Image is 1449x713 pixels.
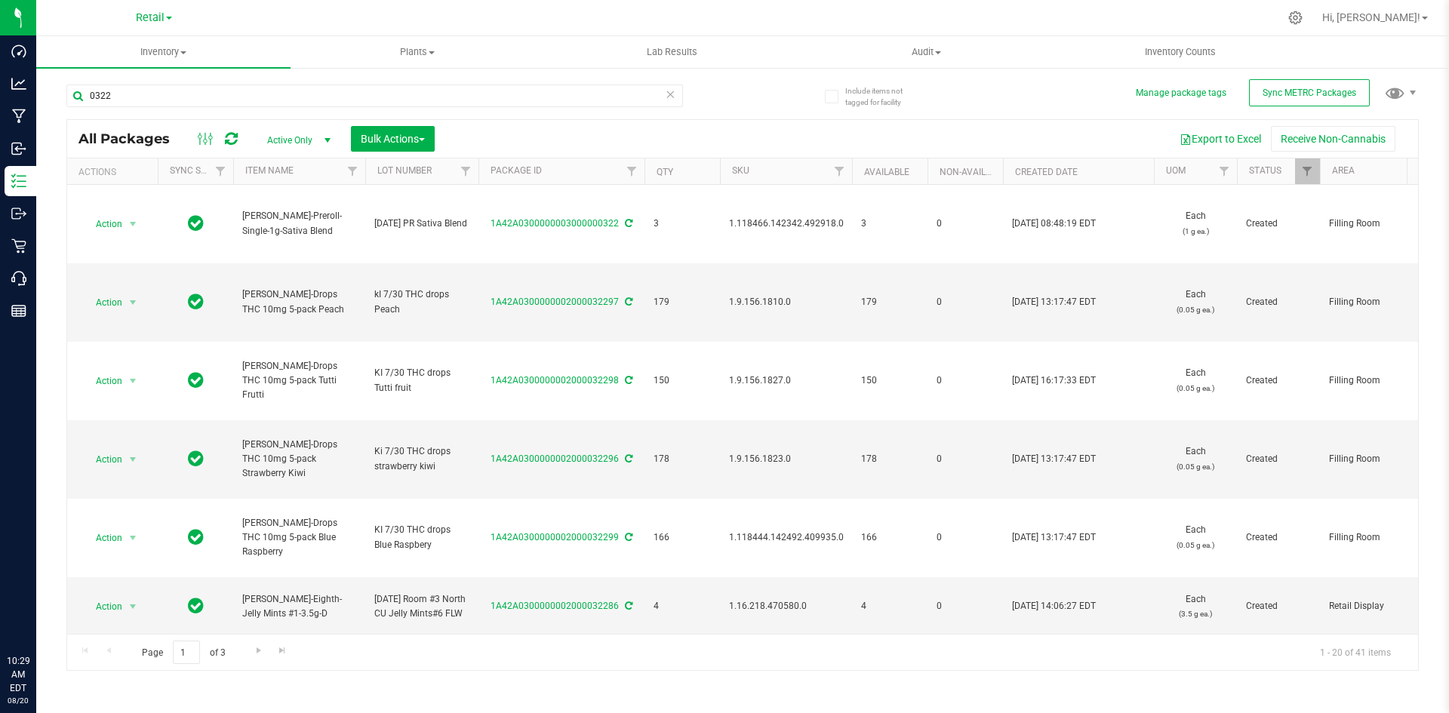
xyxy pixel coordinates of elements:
span: 1.118466.142342.492918.0 [729,217,844,231]
span: Sync from Compliance System [623,218,632,229]
span: In Sync [188,595,204,616]
span: Each [1163,523,1228,552]
span: [DATE] Room #3 North CU Jelly Mints#6 FLW [374,592,469,621]
span: select [124,527,143,549]
span: Each [1163,444,1228,473]
span: 166 [861,530,918,545]
span: [PERSON_NAME]-Drops THC 10mg 5-pack Peach [242,287,356,316]
a: 1A42A0300000003000000322 [491,218,619,229]
span: In Sync [188,448,204,469]
span: kI 7/30 THC drops Peach [374,287,469,316]
inline-svg: Inbound [11,141,26,156]
span: Sync from Compliance System [623,532,632,542]
inline-svg: Call Center [11,271,26,286]
inline-svg: Manufacturing [11,109,26,124]
span: 3 [861,217,918,231]
span: Filling Room [1329,530,1424,545]
button: Export to Excel [1170,126,1271,152]
span: 1.9.156.1810.0 [729,295,843,309]
a: Filter [827,158,852,184]
a: SKU [732,165,749,176]
span: Include items not tagged for facility [845,85,921,108]
inline-svg: Reports [11,303,26,318]
span: KI 7/30 THC drops Tutti fruit [374,366,469,395]
a: Sync Status [170,165,228,176]
span: 4 [654,599,711,613]
span: 1 - 20 of 41 items [1308,641,1403,663]
span: 1.16.218.470580.0 [729,599,843,613]
span: Ki 7/30 THC drops strawberry kiwi [374,444,469,473]
a: Filter [454,158,478,184]
p: (3.5 g ea.) [1163,607,1228,621]
a: Filter [208,158,233,184]
span: [PERSON_NAME]-Drops THC 10mg 5-pack Tutti Frutti [242,359,356,403]
span: In Sync [188,291,204,312]
span: Sync from Compliance System [623,601,632,611]
span: Sync from Compliance System [623,453,632,464]
inline-svg: Outbound [11,206,26,221]
span: Sync from Compliance System [623,375,632,386]
span: Page of 3 [129,641,238,664]
span: Each [1163,209,1228,238]
button: Manage package tags [1136,87,1226,100]
span: [DATE] 13:17:47 EDT [1012,295,1096,309]
span: Created [1246,295,1311,309]
a: 1A42A0300000002000032286 [491,601,619,611]
span: 150 [861,373,918,388]
span: Sync from Compliance System [623,297,632,307]
a: Available [864,167,909,177]
a: Created Date [1015,167,1078,177]
a: 1A42A0300000002000032299 [491,532,619,542]
span: 150 [654,373,711,388]
a: Item Name [245,165,294,176]
span: 0 [937,373,994,388]
span: Action [82,370,123,392]
a: UOM [1166,165,1186,176]
div: Actions [78,167,152,177]
div: Manage settings [1286,11,1305,25]
span: Each [1163,366,1228,395]
span: In Sync [188,527,204,548]
span: Hi, [PERSON_NAME]! [1322,11,1420,23]
span: Retail Display [1329,599,1424,613]
span: Action [82,214,123,235]
span: 1.9.156.1823.0 [729,452,843,466]
a: 1A42A0300000002000032298 [491,375,619,386]
a: Status [1249,165,1281,176]
span: Bulk Actions [361,133,425,145]
a: Inventory [36,36,291,68]
a: Go to the next page [248,641,269,661]
span: 0 [937,452,994,466]
span: Created [1246,452,1311,466]
span: select [124,214,143,235]
span: Created [1246,373,1311,388]
span: KI 7/30 THC drops Blue Raspbery [374,523,469,552]
button: Bulk Actions [351,126,435,152]
span: select [124,449,143,470]
span: [DATE] 14:06:27 EDT [1012,599,1096,613]
span: 166 [654,530,711,545]
span: Action [82,596,123,617]
span: Clear [665,85,675,104]
span: 3 [654,217,711,231]
a: 1A42A0300000002000032296 [491,453,619,464]
span: 0 [937,599,994,613]
a: Filter [1212,158,1237,184]
a: Lab Results [545,36,799,68]
inline-svg: Dashboard [11,44,26,59]
span: All Packages [78,131,185,147]
span: Created [1246,530,1311,545]
iframe: Resource center [15,592,60,638]
input: Search Package ID, Item Name, SKU, Lot or Part Number... [66,85,683,107]
span: Sync METRC Packages [1263,88,1356,98]
span: [PERSON_NAME]-Drops THC 10mg 5-pack Strawberry Kiwi [242,438,356,481]
span: 178 [654,452,711,466]
span: Retail [136,11,165,24]
span: [DATE] 16:17:33 EDT [1012,373,1096,388]
span: Each [1163,592,1228,621]
span: In Sync [188,370,204,391]
span: select [124,292,143,313]
span: Filling Room [1329,452,1424,466]
span: Filling Room [1329,295,1424,309]
span: 1.9.156.1827.0 [729,373,843,388]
